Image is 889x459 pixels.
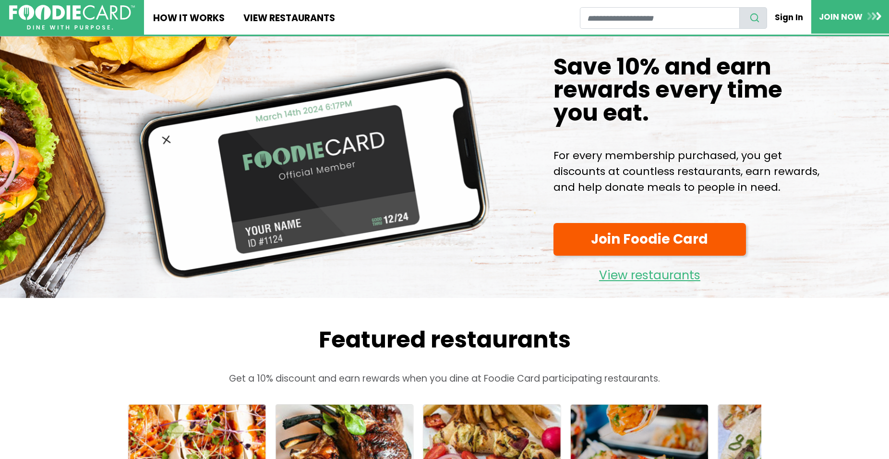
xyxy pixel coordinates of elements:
[553,223,746,256] a: Join Foodie Card
[108,372,781,386] p: Get a 10% discount and earn rewards when you dine at Foodie Card participating restaurants.
[553,148,829,195] p: For every membership purchased, you get discounts at countless restaurants, earn rewards, and hel...
[767,7,811,28] a: Sign In
[108,326,781,354] h2: Featured restaurants
[9,5,135,30] img: FoodieCard; Eat, Drink, Save, Donate
[553,55,829,124] h1: Save 10% and earn rewards every time you eat.
[739,7,767,29] button: search
[580,7,740,29] input: restaurant search
[553,261,746,285] a: View restaurants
